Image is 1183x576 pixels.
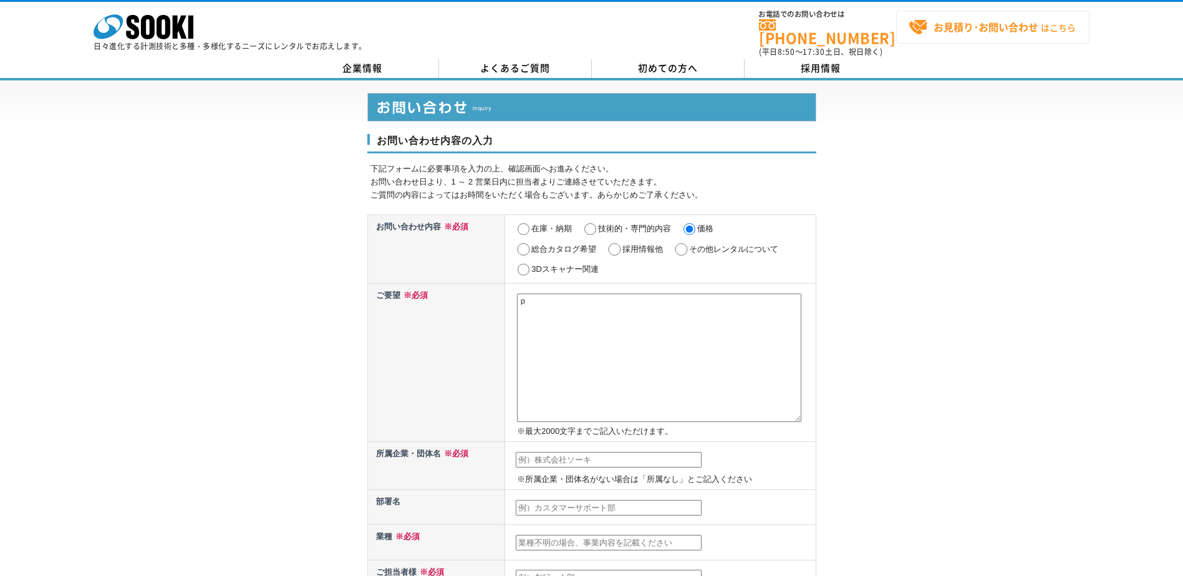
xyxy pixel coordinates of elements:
[392,532,420,541] span: ※必須
[367,442,505,490] th: 所属企業・団体名
[592,59,745,78] a: 初めての方へ
[934,19,1038,34] strong: お見積り･お問い合わせ
[441,449,468,458] span: ※必須
[367,283,505,441] th: ご要望
[517,425,813,438] p: ※最大2000文字までご記入いただけます。
[638,61,698,75] span: 初めての方へ
[531,224,572,233] label: 在庫・納期
[517,473,813,486] p: ※所属企業・団体名がない場合は「所属なし」とご記入ください
[622,244,663,254] label: 採用情報他
[697,224,713,233] label: 価格
[367,134,816,154] h3: お問い合わせ内容の入力
[367,490,505,525] th: 部署名
[531,244,596,254] label: 総合カタログ希望
[516,535,702,551] input: 業種不明の場合、事業内容を記載ください
[803,46,825,57] span: 17:30
[400,290,428,300] span: ※必須
[598,224,671,233] label: 技術的・専門的内容
[759,19,896,45] a: [PHONE_NUMBER]
[516,452,702,468] input: 例）株式会社ソーキ
[441,222,468,231] span: ※必須
[745,59,897,78] a: 採用情報
[778,46,795,57] span: 8:50
[516,500,702,516] input: 例）カスタマーサポート部
[94,42,367,50] p: 日々進化する計測技術と多種・多様化するニーズにレンタルでお応えします。
[370,163,816,201] p: 下記フォームに必要事項を入力の上、確認画面へお進みください。 お問い合わせ日より、1 ～ 2 営業日内に担当者よりご連絡させていただきます。 ご質問の内容によってはお時間をいただく場合もございま...
[367,214,505,283] th: お問い合わせ内容
[367,93,816,122] img: お問い合わせ
[896,11,1089,44] a: お見積り･お問い合わせはこちら
[286,59,439,78] a: 企業情報
[909,18,1076,37] span: はこちら
[759,46,882,57] span: (平日 ～ 土日、祝日除く)
[689,244,778,254] label: その他レンタルについて
[367,525,505,560] th: 業種
[759,11,896,18] span: お電話でのお問い合わせは
[439,59,592,78] a: よくあるご質問
[531,264,599,274] label: 3Dスキャナー関連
